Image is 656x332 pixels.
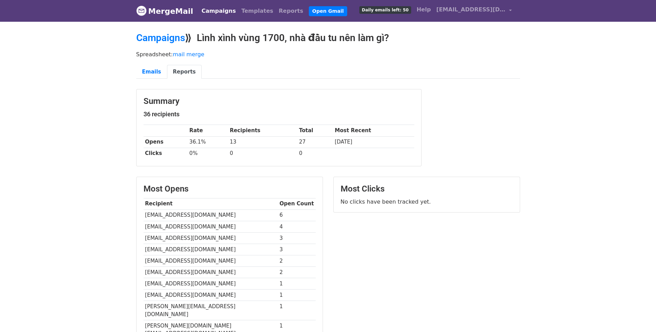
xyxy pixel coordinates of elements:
td: 1 [278,278,316,290]
a: mail merge [173,51,204,58]
a: MergeMail [136,4,193,18]
td: 0 [228,148,297,159]
h3: Summary [144,96,414,106]
a: [EMAIL_ADDRESS][DOMAIN_NAME] [434,3,515,19]
a: Reports [276,4,306,18]
a: Help [414,3,434,17]
td: 13 [228,136,297,148]
td: 1 [278,301,316,320]
span: Daily emails left: 50 [359,6,411,14]
a: Templates [239,4,276,18]
h5: 36 recipients [144,110,414,118]
td: [EMAIL_ADDRESS][DOMAIN_NAME] [144,278,278,290]
td: 2 [278,267,316,278]
th: Recipients [228,125,297,136]
th: Opens [144,136,188,148]
td: [EMAIL_ADDRESS][DOMAIN_NAME] [144,244,278,255]
th: Most Recent [333,125,414,136]
th: Clicks [144,148,188,159]
td: [EMAIL_ADDRESS][DOMAIN_NAME] [144,255,278,267]
td: [PERSON_NAME][EMAIL_ADDRESS][DOMAIN_NAME] [144,301,278,320]
th: Open Count [278,198,316,209]
td: 3 [278,244,316,255]
a: Reports [167,65,202,79]
td: 6 [278,209,316,221]
a: Emails [136,65,167,79]
h3: Most Clicks [341,184,513,194]
td: [EMAIL_ADDRESS][DOMAIN_NAME] [144,209,278,221]
td: [EMAIL_ADDRESS][DOMAIN_NAME] [144,290,278,301]
th: Recipient [144,198,278,209]
td: [EMAIL_ADDRESS][DOMAIN_NAME] [144,267,278,278]
td: 4 [278,221,316,232]
p: No clicks have been tracked yet. [341,198,513,205]
td: 27 [297,136,333,148]
td: [EMAIL_ADDRESS][DOMAIN_NAME] [144,221,278,232]
th: Total [297,125,333,136]
td: [EMAIL_ADDRESS][DOMAIN_NAME] [144,232,278,244]
td: 3 [278,232,316,244]
h2: ⟫ Lình xình vùng 1700, nhà đầu tu nên làm gì? [136,32,520,44]
td: 0% [188,148,228,159]
a: Campaigns [199,4,239,18]
h3: Most Opens [144,184,316,194]
td: 1 [278,290,316,301]
td: [DATE] [333,136,414,148]
p: Spreadsheet: [136,51,520,58]
th: Rate [188,125,228,136]
a: Open Gmail [309,6,347,16]
img: MergeMail logo [136,6,147,16]
span: [EMAIL_ADDRESS][DOMAIN_NAME] [436,6,506,14]
td: 36.1% [188,136,228,148]
a: Campaigns [136,32,185,43]
td: 2 [278,255,316,267]
td: 0 [297,148,333,159]
a: Daily emails left: 50 [357,3,414,17]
